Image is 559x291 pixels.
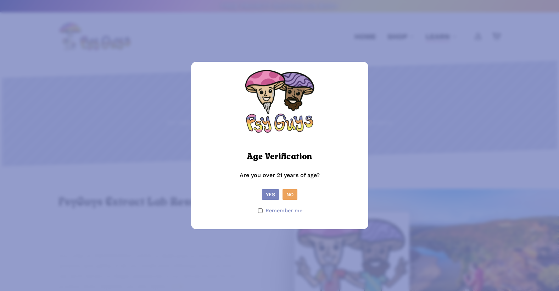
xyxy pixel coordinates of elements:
p: Are you over 21 years of age? [198,170,361,189]
button: No [283,189,297,200]
span: Remember me [265,205,302,216]
h2: Age Verification [247,149,312,165]
img: Psy Guys Logo [244,69,315,140]
button: Yes [262,189,279,200]
input: Remember me [258,208,263,213]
